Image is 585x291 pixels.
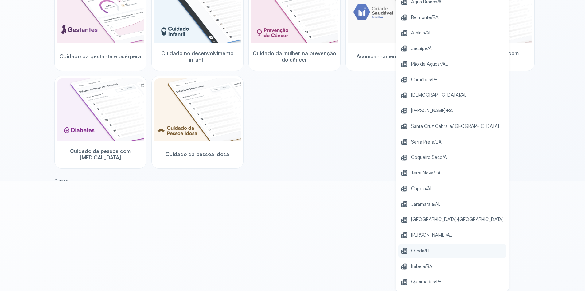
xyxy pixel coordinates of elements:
span: Olinda/PE [411,247,431,255]
span: Caraúbas/PB [411,76,438,84]
span: Santa Cruz Cabrália/[GEOGRAPHIC_DATA] [411,122,499,131]
span: Cuidado da mulher na prevenção do câncer [251,50,338,63]
span: Coqueiro Seco/AL [411,153,449,162]
span: [GEOGRAPHIC_DATA]/[GEOGRAPHIC_DATA] [411,216,504,224]
span: Terra Nova/BA [411,169,441,177]
span: Serra Preta/BA [411,138,442,146]
span: [PERSON_NAME]/AL [411,231,452,239]
img: elderly.png [154,78,241,141]
span: Cuidado da gestante e puérpera [60,53,141,59]
span: Cuidado da pessoa idosa [166,151,229,157]
img: diabetics.png [57,78,144,141]
span: Jacuípe/AL [411,44,434,53]
span: Cuidado no desenvolvimento infantil [154,50,241,63]
span: Pão de Açúcar/AL [411,60,448,68]
span: Atalaia/AL [411,29,431,37]
span: Capela/AL [411,185,432,193]
small: Outros [54,178,531,184]
span: [DEMOGRAPHIC_DATA]/AL [411,91,466,99]
span: Itabela/BA [411,262,432,271]
span: Cuidado da pessoa com [MEDICAL_DATA] [57,148,144,161]
span: Queimadas/PB [411,278,442,286]
span: Jaramataia/AL [411,200,440,209]
span: Belmonte/BA [411,13,439,22]
span: [PERSON_NAME]/BA [411,107,453,115]
span: Acompanhamento Territorial [357,53,427,59]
